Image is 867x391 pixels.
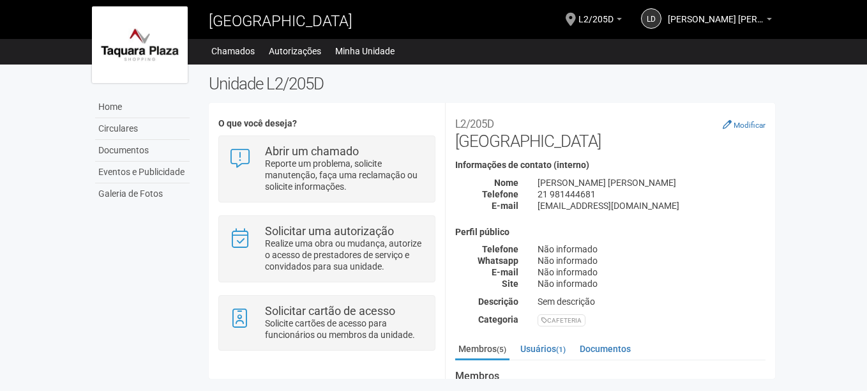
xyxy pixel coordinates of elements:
[528,255,775,266] div: Não informado
[668,2,764,24] span: Liliane da Silva Novy
[95,183,190,204] a: Galeria de Fotos
[528,200,775,211] div: [EMAIL_ADDRESS][DOMAIN_NAME]
[528,177,775,188] div: [PERSON_NAME] [PERSON_NAME]
[528,296,775,307] div: Sem descrição
[95,118,190,140] a: Circulares
[209,12,352,30] span: [GEOGRAPHIC_DATA]
[494,178,518,188] strong: Nome
[218,119,435,128] h4: O que você deseja?
[265,318,425,341] p: Solicite cartões de acesso para funcionários ou membros da unidade.
[497,345,506,354] small: (5)
[455,118,494,130] small: L2/205D
[734,121,765,130] small: Modificar
[528,188,775,200] div: 21 981444681
[455,227,765,237] h4: Perfil público
[455,371,765,382] strong: Membros
[528,278,775,289] div: Não informado
[211,42,255,60] a: Chamados
[478,314,518,325] strong: Categoria
[95,140,190,162] a: Documentos
[492,267,518,277] strong: E-mail
[641,8,661,29] a: Ld
[455,112,765,151] h2: [GEOGRAPHIC_DATA]
[335,42,395,60] a: Minha Unidade
[502,279,518,289] strong: Site
[578,2,614,24] span: L2/205D
[265,238,425,272] p: Realize uma obra ou mudança, autorize o acesso de prestadores de serviço e convidados para sua un...
[556,345,566,354] small: (1)
[92,6,188,83] img: logo.jpg
[95,162,190,183] a: Eventos e Publicidade
[265,144,359,158] strong: Abrir um chamado
[517,339,569,358] a: Usuários(1)
[455,160,765,170] h4: Informações de contato (interno)
[538,314,585,326] div: CAFETERIA
[478,256,518,266] strong: Whatsapp
[455,339,509,360] a: Membros(5)
[229,226,425,272] a: Solicitar uma autorização Realize uma obra ou mudança, autorize o acesso de prestadores de serviç...
[482,244,518,254] strong: Telefone
[492,201,518,211] strong: E-mail
[478,296,518,307] strong: Descrição
[265,224,394,238] strong: Solicitar uma autorização
[229,305,425,341] a: Solicitar cartão de acesso Solicite cartões de acesso para funcionários ou membros da unidade.
[229,146,425,192] a: Abrir um chamado Reporte um problema, solicite manutenção, faça uma reclamação ou solicite inform...
[528,266,775,278] div: Não informado
[269,42,321,60] a: Autorizações
[482,189,518,199] strong: Telefone
[265,158,425,192] p: Reporte um problema, solicite manutenção, faça uma reclamação ou solicite informações.
[528,243,775,255] div: Não informado
[723,119,765,130] a: Modificar
[265,304,395,318] strong: Solicitar cartão de acesso
[668,16,772,26] a: [PERSON_NAME] [PERSON_NAME]
[578,16,622,26] a: L2/205D
[95,96,190,118] a: Home
[577,339,634,358] a: Documentos
[209,74,775,93] h2: Unidade L2/205D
